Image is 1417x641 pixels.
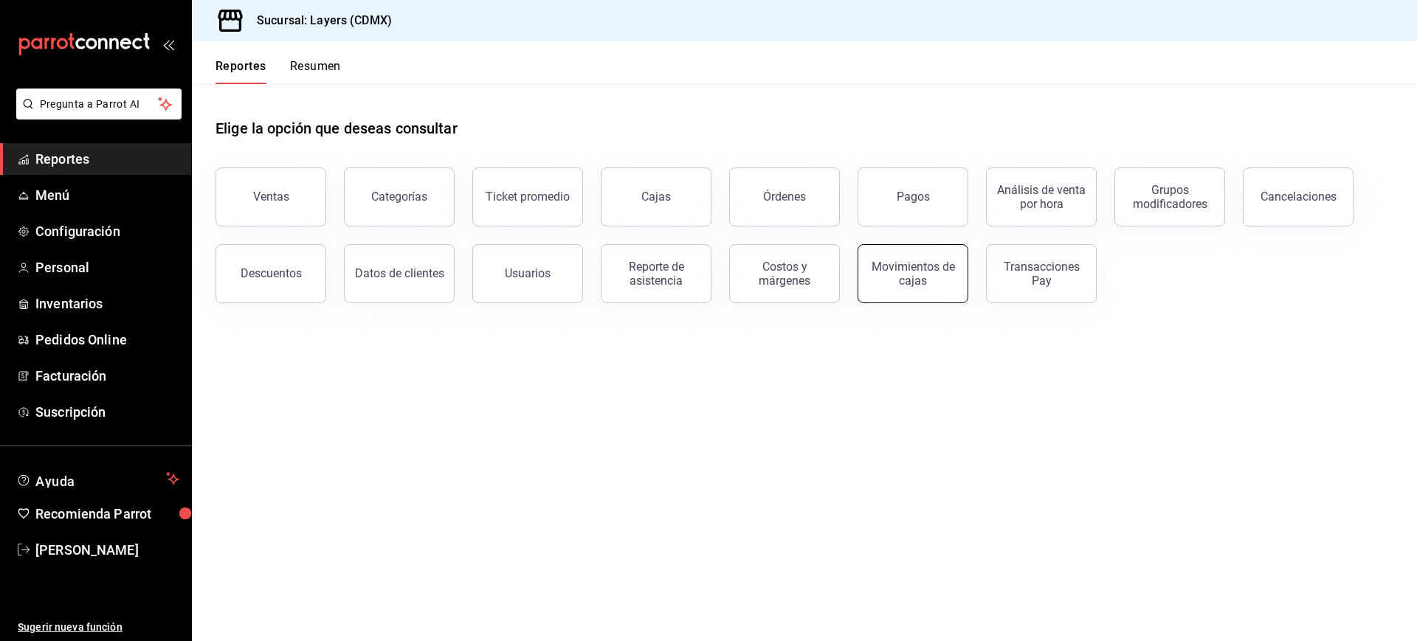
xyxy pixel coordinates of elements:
span: Reportes [35,149,179,169]
button: Categorías [344,167,455,226]
div: Análisis de venta por hora [996,183,1087,211]
div: Grupos modificadores [1124,183,1216,211]
h1: Elige la opción que deseas consultar [216,117,458,139]
button: Pregunta a Parrot AI [16,89,182,119]
div: Costos y márgenes [739,260,830,288]
div: Datos de clientes [355,266,444,280]
div: Reporte de asistencia [610,260,702,288]
span: Pregunta a Parrot AI [40,97,159,112]
button: Análisis de venta por hora [986,167,1097,226]
span: Ayuda [35,470,160,488]
button: Pagos [858,167,968,226]
button: Resumen [290,59,341,84]
button: open_drawer_menu [162,38,174,50]
div: Descuentos [241,266,302,280]
button: Cancelaciones [1243,167,1354,226]
button: Datos de clientes [344,244,455,303]
span: Pedidos Online [35,330,179,350]
div: Pagos [897,190,930,204]
div: Cancelaciones [1261,190,1337,204]
div: Ventas [253,190,289,204]
div: Transacciones Pay [996,260,1087,288]
div: Movimientos de cajas [867,260,959,288]
button: Usuarios [472,244,583,303]
a: Cajas [601,167,711,226]
span: [PERSON_NAME] [35,540,179,560]
h3: Sucursal: Layers (CDMX) [245,12,392,30]
a: Pregunta a Parrot AI [10,107,182,122]
span: Recomienda Parrot [35,504,179,524]
span: Suscripción [35,402,179,422]
span: Inventarios [35,294,179,313]
button: Órdenes [729,167,840,226]
div: navigation tabs [216,59,341,84]
span: Configuración [35,221,179,241]
div: Órdenes [763,190,806,204]
button: Reportes [216,59,266,84]
span: Facturación [35,366,179,386]
button: Ventas [216,167,326,226]
span: Personal [35,257,179,277]
button: Costos y márgenes [729,244,840,303]
button: Descuentos [216,244,326,303]
div: Categorías [371,190,427,204]
span: Sugerir nueva función [18,620,179,635]
span: Menú [35,185,179,205]
button: Grupos modificadores [1114,167,1225,226]
button: Reporte de asistencia [601,244,711,303]
button: Transacciones Pay [986,244,1097,303]
button: Ticket promedio [472,167,583,226]
div: Usuarios [505,266,551,280]
div: Ticket promedio [486,190,570,204]
div: Cajas [641,188,672,206]
button: Movimientos de cajas [858,244,968,303]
